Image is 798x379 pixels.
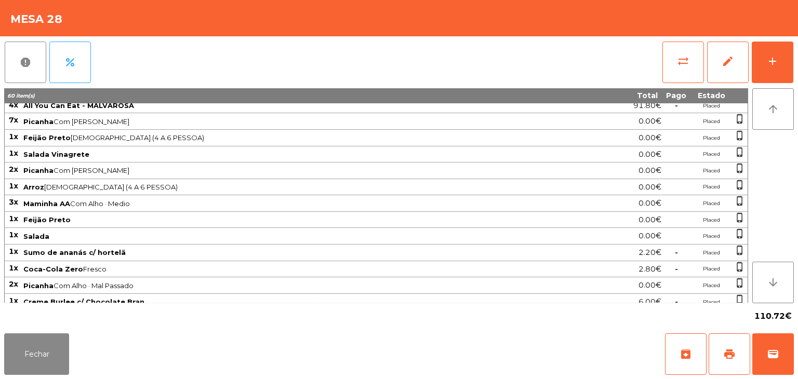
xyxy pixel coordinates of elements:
[677,55,689,67] span: sync_alt
[23,297,144,306] span: Creme Burlee c/ Chocolate Bran
[9,296,18,305] span: 1x
[23,133,573,142] span: [DEMOGRAPHIC_DATA] (4 A 6 PESSOA)
[767,276,779,289] i: arrow_downward
[9,214,18,223] span: 1x
[633,99,661,113] span: 91.80€
[690,88,732,103] th: Estado
[752,88,794,130] button: arrow_upward
[9,197,18,207] span: 3x
[23,232,49,240] span: Salada
[23,183,44,191] span: Arroz
[23,117,54,126] span: Picanha
[767,348,779,360] span: wallet
[690,212,732,228] td: Placed
[723,348,736,360] span: print
[639,278,661,292] span: 0.00€
[639,180,661,194] span: 0.00€
[690,195,732,212] td: Placed
[690,277,732,294] td: Placed
[639,295,661,309] span: 6.00€
[9,263,18,273] span: 1x
[707,42,749,83] button: edit
[23,199,573,208] span: Com Alho · Medio
[9,165,18,174] span: 2x
[23,281,54,290] span: Picanha
[9,181,18,191] span: 1x
[9,230,18,239] span: 1x
[690,261,732,278] td: Placed
[735,130,745,141] span: phone_iphone
[574,88,662,103] th: Total
[49,42,91,83] button: percent
[690,98,732,114] td: Placed
[735,278,745,288] span: phone_iphone
[735,163,745,173] span: phone_iphone
[735,212,745,223] span: phone_iphone
[23,117,573,126] span: Com [PERSON_NAME]
[709,333,750,375] button: print
[662,42,704,83] button: sync_alt
[722,55,734,67] span: edit
[639,196,661,210] span: 0.00€
[639,246,661,260] span: 2.20€
[690,228,732,245] td: Placed
[690,245,732,261] td: Placed
[690,163,732,179] td: Placed
[9,148,18,158] span: 1x
[752,42,793,83] button: add
[19,56,32,69] span: report
[675,297,678,306] span: -
[23,248,126,256] span: Sumo de ananás c/ hortelã
[662,88,690,103] th: Pago
[675,264,678,274] span: -
[23,150,89,158] span: Salada Vinagrete
[10,11,62,27] h4: Mesa 28
[639,213,661,227] span: 0.00€
[23,199,70,208] span: Maminha AA
[752,333,794,375] button: wallet
[675,248,678,257] span: -
[23,101,134,110] span: All You Can Eat - MALVAROSA
[9,115,18,125] span: 7x
[735,262,745,272] span: phone_iphone
[9,247,18,256] span: 1x
[23,281,573,290] span: Com Alho · Mal Passado
[754,308,792,324] span: 110.72€
[735,147,745,157] span: phone_iphone
[735,180,745,190] span: phone_iphone
[690,179,732,196] td: Placed
[64,56,76,69] span: percent
[23,133,71,142] span: Feijão Preto
[690,294,732,310] td: Placed
[766,55,779,67] div: add
[639,131,661,145] span: 0.00€
[690,130,732,146] td: Placed
[23,166,573,174] span: Com [PERSON_NAME]
[639,114,661,128] span: 0.00€
[735,245,745,255] span: phone_iphone
[9,132,18,141] span: 1x
[23,265,83,273] span: Coca-Cola Zero
[9,100,18,110] span: 4x
[23,166,54,174] span: Picanha
[639,164,661,178] span: 0.00€
[680,348,692,360] span: archive
[23,215,71,224] span: Feijão Preto
[690,146,732,163] td: Placed
[735,196,745,206] span: phone_iphone
[675,101,678,110] span: -
[23,265,573,273] span: Fresco
[767,103,779,115] i: arrow_upward
[735,228,745,239] span: phone_iphone
[639,262,661,276] span: 2.80€
[639,229,661,243] span: 0.00€
[7,92,35,99] span: 60 item(s)
[752,262,794,303] button: arrow_downward
[5,42,46,83] button: report
[9,279,18,289] span: 2x
[690,113,732,130] td: Placed
[665,333,707,375] button: archive
[4,333,69,375] button: Fechar
[735,294,745,305] span: phone_iphone
[735,114,745,124] span: phone_iphone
